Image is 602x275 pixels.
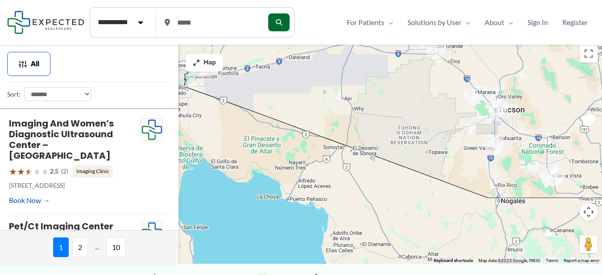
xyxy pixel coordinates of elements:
[9,194,50,207] a: Book Now
[7,89,21,100] label: Sort:
[73,165,113,177] span: Imaging Clinic
[9,220,113,233] a: Pet/Ct Imaging Center
[490,99,508,118] div: 39
[141,118,162,141] img: Expected Healthcare Logo
[141,221,162,244] img: Expected Healthcare Logo
[485,16,504,29] span: About
[53,237,69,257] span: 1
[580,235,598,253] button: Drag Pegman onto the map to open Street View
[9,163,17,180] span: ★
[106,237,126,257] span: 10
[434,258,473,264] button: Keyboard shortcuts
[562,16,588,29] span: Register
[9,117,114,162] a: Imaging and Women’s Diagnostic Ultrasound Center – [GEOGRAPHIC_DATA]
[384,16,393,29] span: Menu Toggle
[546,258,558,263] a: Terms (opens in new tab)
[203,59,216,67] span: Map
[193,59,200,66] img: Maximize
[50,165,58,177] span: 2.5
[7,52,50,76] button: All
[9,180,141,191] p: [STREET_ADDRESS]
[580,45,598,63] button: Toggle fullscreen view
[485,136,504,155] div: 2
[61,165,68,177] span: (2)
[347,16,384,29] span: For Patients
[41,163,49,180] span: ★
[91,237,103,257] span: ...
[400,16,477,29] a: Solutions by UserMenu Toggle
[186,54,223,72] button: Map
[580,203,598,221] button: Map camera controls
[7,11,84,34] img: Expected Healthcare Logo - side, dark font, small
[25,163,33,180] span: ★
[461,16,470,29] span: Menu Toggle
[33,163,41,180] span: ★
[527,16,548,29] span: Sign In
[477,16,520,29] a: AboutMenu Toggle
[555,16,595,29] a: Register
[520,16,555,29] a: Sign In
[340,16,400,29] a: For PatientsMenu Toggle
[72,237,88,257] span: 2
[504,16,513,29] span: Menu Toggle
[427,40,446,59] div: 5
[407,16,461,29] span: Solutions by User
[478,258,540,263] span: Map data ©2025 Google, INEGI
[546,168,565,186] div: 3
[564,258,599,263] a: Report a map error
[18,59,27,68] img: Filter
[31,61,39,67] span: All
[17,163,25,180] span: ★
